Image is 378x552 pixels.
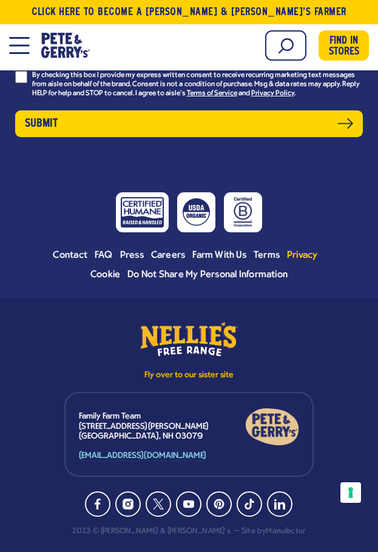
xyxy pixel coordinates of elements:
[120,251,144,260] span: Press
[9,37,29,54] button: Open Mobile Menu Modal Dialog
[319,30,369,61] a: Find in Stores
[329,36,359,58] span: Find in Stores
[192,251,246,260] span: Farm With Us
[90,269,120,281] a: Cookie
[41,249,337,288] ul: Footer menu
[134,371,243,380] p: Fly over to our sister site
[187,90,237,98] a: Terms of Service
[251,90,294,98] a: Privacy Policy
[120,249,144,261] a: Press
[254,251,280,260] span: Terms
[254,249,280,261] a: Terms
[95,251,113,260] span: FAQ
[72,527,231,536] div: 2023 © [PERSON_NAME] & [PERSON_NAME]'s
[127,270,288,280] span: Do Not Share My Personal Information
[79,451,206,462] a: [EMAIL_ADDRESS][DOMAIN_NAME]
[340,482,361,503] button: Your consent preferences for tracking technologies
[192,249,246,261] a: Farm With Us
[79,412,245,442] p: Family Farm Team [STREET_ADDRESS][PERSON_NAME] [GEOGRAPHIC_DATA], NH 03079
[287,251,318,260] span: Privacy
[53,249,87,261] a: Contact
[32,71,363,98] p: By checking this box I provide my express written consent to receive recurring marketing text mes...
[287,249,318,261] a: Privacy
[151,249,186,261] a: Careers
[127,269,288,281] a: Do Not Share My Personal Information
[134,319,243,380] a: Fly over to our sister site
[90,270,120,280] span: Cookie
[151,251,186,260] span: Careers
[15,110,363,137] button: Submit
[232,527,306,536] div: Site by
[15,71,27,83] input: By checking this box I provide my express written consent to receive recurring marketing text mes...
[53,251,87,260] span: Contact
[265,30,306,61] input: Search
[95,249,113,261] a: FAQ
[266,527,306,536] a: Manufactur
